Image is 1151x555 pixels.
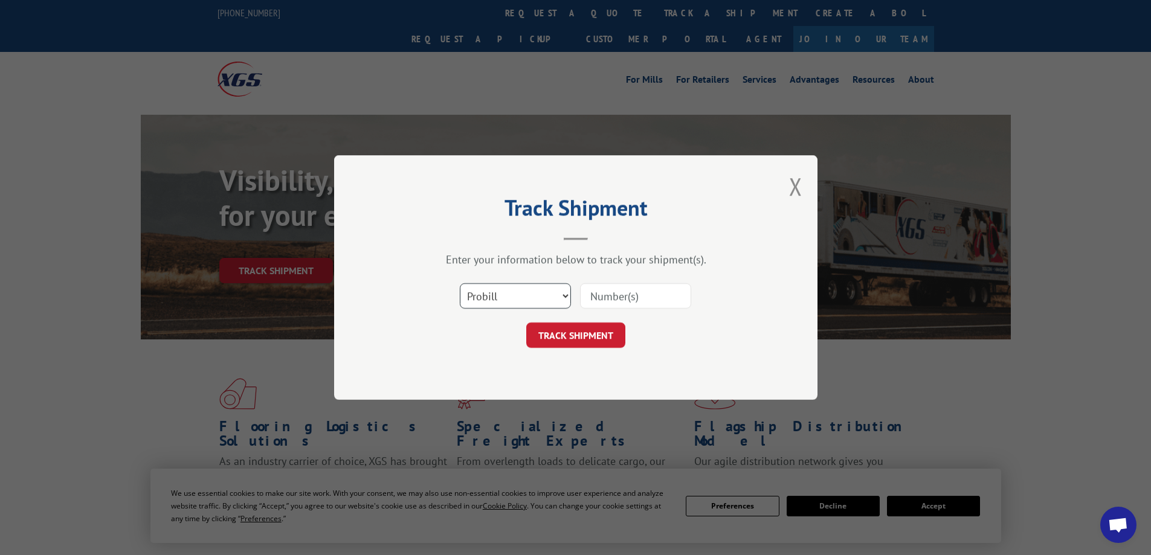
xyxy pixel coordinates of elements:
[395,252,757,266] div: Enter your information below to track your shipment(s).
[1100,507,1136,543] div: Open chat
[395,199,757,222] h2: Track Shipment
[526,322,625,348] button: TRACK SHIPMENT
[789,170,802,202] button: Close modal
[580,283,691,309] input: Number(s)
